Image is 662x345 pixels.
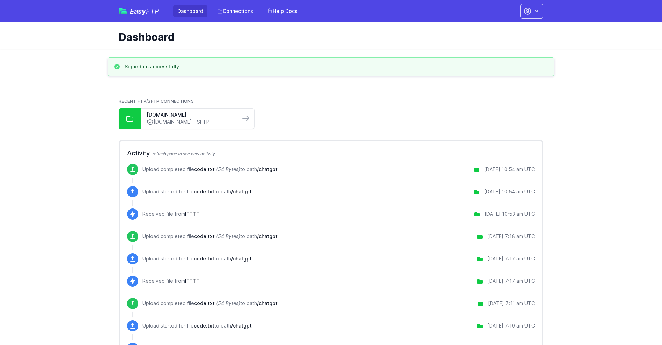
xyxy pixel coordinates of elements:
[194,233,215,239] span: code.txt
[216,233,240,239] i: (54 Bytes)
[119,31,538,43] h1: Dashboard
[142,166,278,173] p: Upload completed file to path
[119,8,127,14] img: easyftp_logo.png
[127,148,535,158] h2: Activity
[487,322,535,329] div: [DATE] 7:10 am UTC
[487,255,535,262] div: [DATE] 7:17 am UTC
[257,166,278,172] span: /chatgpt
[142,322,252,329] p: Upload started for file to path
[257,233,278,239] span: /chatgpt
[125,63,181,70] h3: Signed in successfully.
[194,300,215,306] span: code.txt
[146,7,159,15] span: FTP
[216,300,240,306] i: (54 Bytes)
[194,189,214,194] span: code.txt
[485,211,535,218] div: [DATE] 10:53 am UTC
[142,255,252,262] p: Upload started for file to path
[487,278,535,285] div: [DATE] 7:17 am UTC
[263,5,302,17] a: Help Docs
[488,300,535,307] div: [DATE] 7:11 am UTC
[194,256,214,262] span: code.txt
[231,323,252,329] span: /chatgpt
[173,5,207,17] a: Dashboard
[130,8,159,15] span: Easy
[185,211,200,217] span: IFTTT
[142,278,200,285] p: Received file from
[153,151,215,156] span: refresh page to see new activity
[194,166,215,172] span: code.txt
[142,233,278,240] p: Upload completed file to path
[119,98,543,104] h2: Recent FTP/SFTP Connections
[147,118,235,126] a: [DOMAIN_NAME] - SFTP
[119,8,159,15] a: EasyFTP
[231,256,252,262] span: /chatgpt
[484,166,535,173] div: [DATE] 10:54 am UTC
[257,300,278,306] span: /chatgpt
[216,166,240,172] i: (54 Bytes)
[185,278,200,284] span: IFTTT
[142,188,252,195] p: Upload started for file to path
[194,323,214,329] span: code.txt
[484,188,535,195] div: [DATE] 10:54 am UTC
[213,5,257,17] a: Connections
[142,211,200,218] p: Received file from
[147,111,235,118] a: [DOMAIN_NAME]
[142,300,278,307] p: Upload completed file to path
[487,233,535,240] div: [DATE] 7:18 am UTC
[231,189,252,194] span: /chatgpt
